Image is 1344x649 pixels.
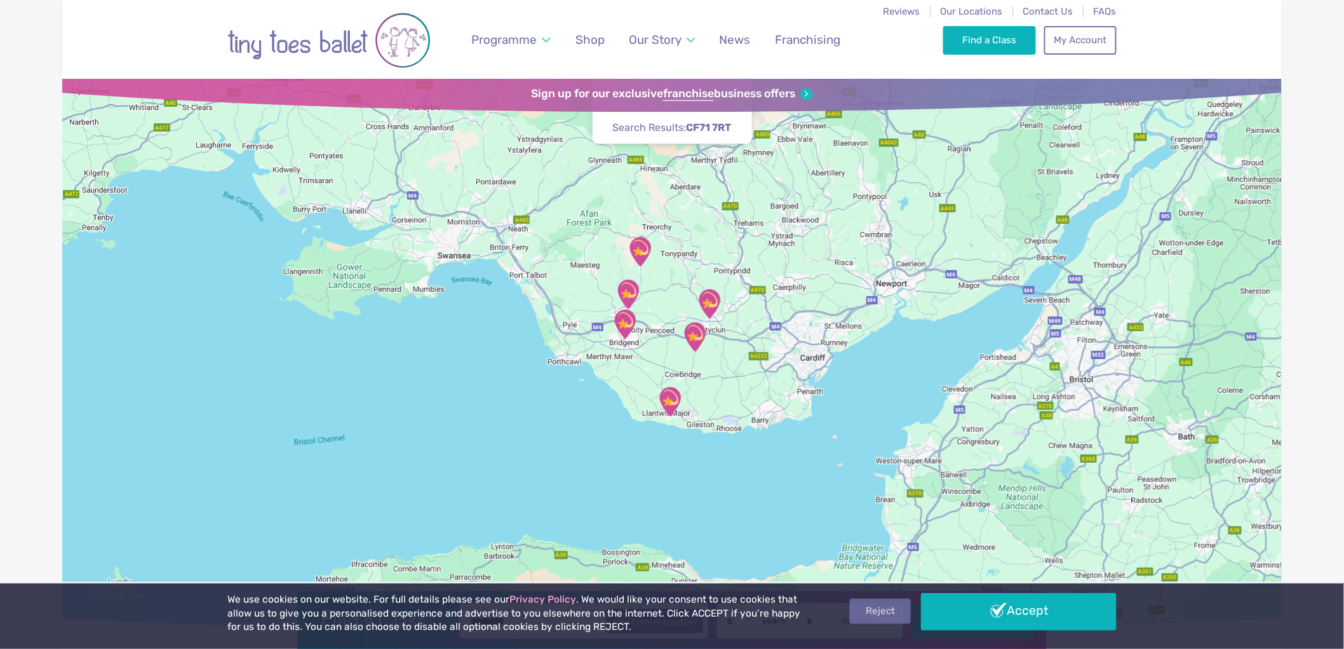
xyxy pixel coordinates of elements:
span: Our Story [629,32,682,47]
a: Franchising [769,25,847,55]
p: We use cookies on our website. For full details please see our . We would like your consent to us... [227,593,805,634]
div: Ystradowen Village Hall [674,316,716,358]
div: Our Lady & St Illtyd's Church Hall [649,381,691,423]
a: FAQs [1094,6,1117,17]
span: Franchising [775,32,840,47]
img: tiny toes ballet [227,8,431,72]
div: Bryncethin Community Centre [607,273,649,315]
a: Find a Class [943,26,1037,54]
span: Programme [471,32,537,47]
span: Shop [575,32,605,47]
a: Our Story [623,25,701,55]
strong: CF71 7RT [687,121,732,133]
a: Privacy Policy [509,594,576,605]
div: Talbot Green Community Centre [689,283,730,325]
a: Reviews [884,6,920,17]
a: Contact Us [1023,6,1073,17]
a: Sign up for our exclusivefranchisebusiness offers [531,87,812,101]
a: Reject [850,599,911,623]
div: St. John Training Centre [604,303,646,345]
a: News [713,25,756,55]
a: Programme [466,25,556,55]
a: Shop [570,25,611,55]
a: My Account [1044,26,1117,54]
a: Accept [921,593,1117,630]
strong: franchise [663,87,714,101]
a: Our Locations [941,6,1003,17]
div: Halo Ogmore Valley Life Centre [619,231,661,273]
span: News [720,32,751,47]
